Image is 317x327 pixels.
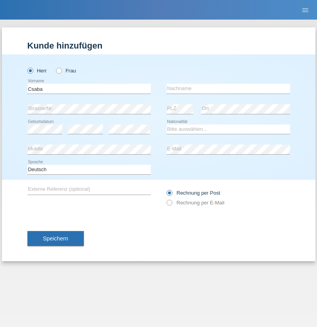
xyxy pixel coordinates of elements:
[301,6,309,14] i: menu
[43,235,68,242] span: Speichern
[167,200,225,206] label: Rechnung per E-Mail
[167,190,220,196] label: Rechnung per Post
[27,68,47,74] label: Herr
[27,68,33,73] input: Herr
[167,200,172,210] input: Rechnung per E-Mail
[27,231,84,246] button: Speichern
[27,41,290,51] h1: Kunde hinzufügen
[297,7,313,12] a: menu
[167,190,172,200] input: Rechnung per Post
[56,68,76,74] label: Frau
[56,68,61,73] input: Frau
